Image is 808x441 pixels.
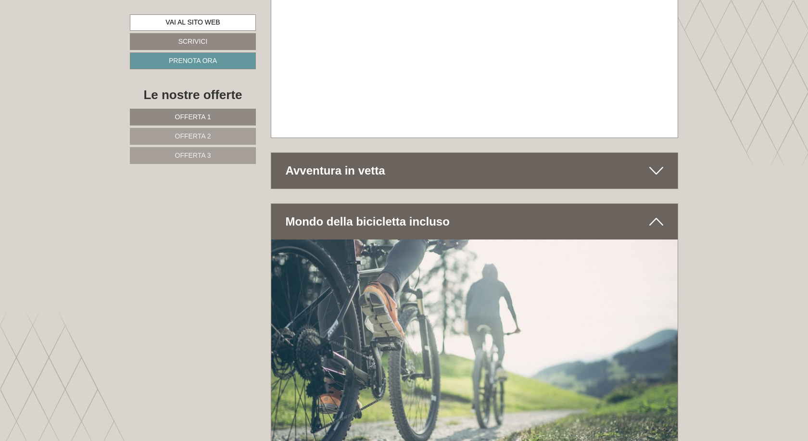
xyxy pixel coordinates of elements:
[271,153,678,189] div: Avventura in vetta
[271,204,678,239] div: Mondo della bicicletta incluso
[175,132,211,140] span: Offerta 2
[130,14,256,31] a: Vai al sito web
[130,86,256,104] div: Le nostre offerte
[130,52,256,69] a: Prenota ora
[175,113,211,121] span: Offerta 1
[175,151,211,159] span: Offerta 3
[130,33,256,50] a: Scrivici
